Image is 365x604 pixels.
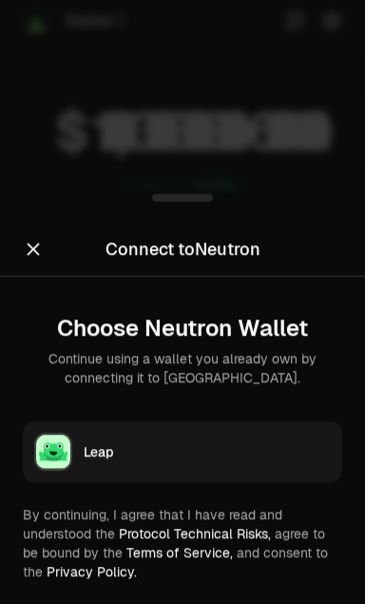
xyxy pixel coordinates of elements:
[106,236,260,263] div: Connect to Neutron
[38,349,327,387] div: Continue using a wallet you already own by connecting it to [GEOGRAPHIC_DATA].
[119,525,271,542] a: Protocol Technical Risks,
[23,505,342,581] div: By continuing, I agree that I have read and understood the agree to be bound by the and consent t...
[36,435,70,469] img: Leap
[23,236,44,263] button: Close
[38,315,327,341] div: Choose Neutron Wallet
[23,421,342,482] button: LeapLeap
[126,544,233,561] a: Terms of Service,
[84,442,331,461] div: Leap
[47,563,137,580] a: Privacy Policy.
